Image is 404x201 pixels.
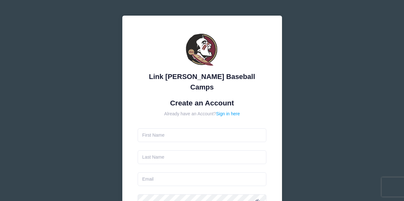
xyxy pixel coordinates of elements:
a: Sign in here [216,111,240,116]
input: First Name [138,128,266,142]
div: Already have an Account? [138,111,266,117]
input: Last Name [138,150,266,164]
img: Link Jarrett Baseball Camps [183,31,221,69]
input: Email [138,172,266,186]
div: Link [PERSON_NAME] Baseball Camps [138,71,266,92]
h1: Create an Account [138,99,266,107]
